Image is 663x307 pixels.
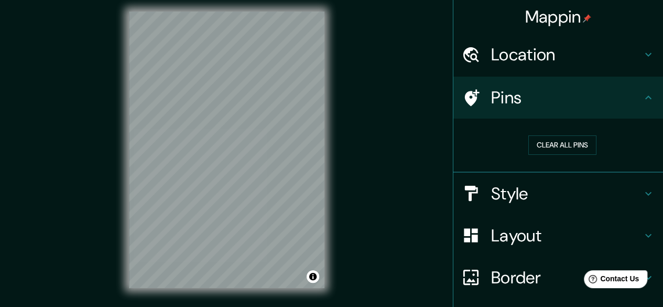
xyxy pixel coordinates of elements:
div: Style [453,173,663,215]
h4: Pins [491,87,642,108]
h4: Style [491,183,642,204]
img: pin-icon.png [583,14,591,23]
h4: Layout [491,225,642,246]
h4: Location [491,44,642,65]
button: Toggle attribution [307,270,319,283]
div: Pins [453,77,663,119]
h4: Border [491,267,642,288]
button: Clear all pins [528,135,596,155]
iframe: Help widget launcher [570,266,651,295]
canvas: Map [129,12,324,288]
h4: Mappin [525,6,592,27]
div: Location [453,34,663,76]
div: Layout [453,215,663,257]
div: Border [453,257,663,299]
